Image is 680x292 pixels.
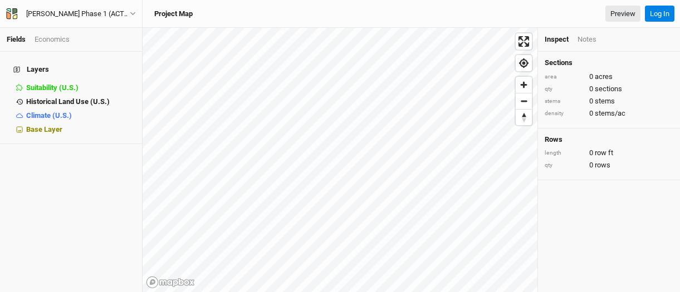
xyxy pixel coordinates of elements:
div: 0 [545,108,673,118]
span: stems/ac [595,108,625,118]
div: 0 [545,160,673,170]
div: length [545,149,584,157]
button: Zoom out [516,93,532,109]
button: Reset bearing to north [516,109,532,125]
div: density [545,110,584,118]
button: Zoom in [516,77,532,93]
canvas: Map [143,28,537,292]
span: Historical Land Use (U.S.) [26,97,110,106]
div: Corbin Hill Phase 1 (ACTIVE 2024) [26,8,130,19]
span: rows [595,160,610,170]
div: 0 [545,148,673,158]
h4: Layers [7,58,135,81]
div: [PERSON_NAME] Phase 1 (ACTIVE 2024) [26,8,130,19]
a: Mapbox logo [146,276,195,289]
button: [PERSON_NAME] Phase 1 (ACTIVE 2024) [6,8,136,20]
div: Suitability (U.S.) [26,83,135,92]
div: Climate (U.S.) [26,111,135,120]
span: Climate (U.S.) [26,111,72,120]
div: area [545,73,584,81]
div: 0 [545,84,673,94]
div: Economics [35,34,70,44]
div: 0 [545,96,673,106]
span: row ft [595,148,613,158]
a: Fields [7,35,26,43]
span: stems [595,96,615,106]
span: Base Layer [26,125,62,133]
button: Enter fullscreen [516,33,532,50]
a: Preview [605,6,640,22]
button: Find my location [516,55,532,71]
div: Notes [578,34,596,44]
span: acres [595,72,613,82]
span: Suitability (U.S.) [26,83,79,92]
div: qty [545,85,584,93]
h4: Sections [545,58,673,67]
span: Reset bearing to north [516,110,532,125]
h4: Rows [545,135,673,144]
div: Inspect [545,34,569,44]
div: Base Layer [26,125,135,134]
h3: Project Map [154,9,193,18]
div: 0 [545,72,673,82]
button: Log In [645,6,674,22]
div: Historical Land Use (U.S.) [26,97,135,106]
span: sections [595,84,622,94]
div: stems [545,97,584,106]
div: qty [545,161,584,170]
